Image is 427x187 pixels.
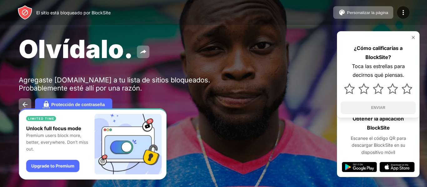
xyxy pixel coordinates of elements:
[342,162,377,172] img: google-play.svg
[341,101,416,114] button: ENVIAR
[21,101,29,108] img: back.svg
[354,45,403,60] font: ¿Cómo calificarías a BlockSite?
[344,83,355,94] img: star.svg
[338,9,346,16] img: pallet.svg
[19,34,133,64] font: Olvídalo.
[51,102,105,107] font: Protección de contraseña
[19,76,210,92] font: Agregaste [DOMAIN_NAME] a tu lista de sitios bloqueados. Probablemente esté allí por una razón.
[333,6,393,19] button: Personalizar la página
[139,48,147,56] img: share.svg
[371,106,385,110] font: ENVIAR
[43,101,50,108] img: password.svg
[351,135,406,155] font: Escanee el código QR para descargar BlockSite en su dispositivo móvil
[387,83,398,94] img: star.svg
[402,83,412,94] img: star.svg
[36,10,111,15] font: El sitio está bloqueado por BlockSite
[18,5,33,20] img: header-logo.svg
[359,83,369,94] img: star.svg
[379,162,414,172] img: app-store.svg
[399,9,407,16] img: menu-icon.svg
[352,63,405,78] font: Toca las estrellas para decirnos qué piensas.
[347,10,388,15] font: Personalizar la página
[19,108,167,180] iframe: Banner
[35,98,112,111] button: Protección de contraseña
[411,35,416,40] img: rate-us-close.svg
[373,83,384,94] img: star.svg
